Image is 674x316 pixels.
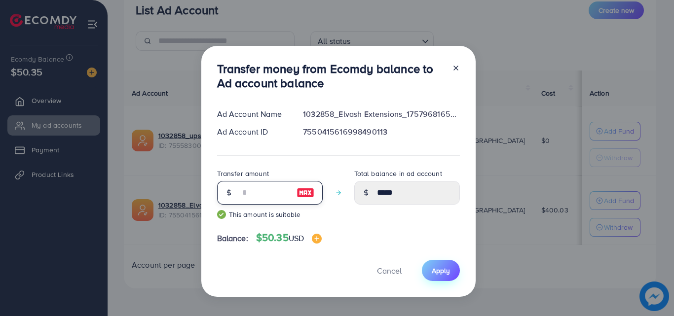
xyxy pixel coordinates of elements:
[354,169,442,178] label: Total balance in ad account
[217,210,323,219] small: This amount is suitable
[289,233,304,244] span: USD
[377,265,402,276] span: Cancel
[365,260,414,281] button: Cancel
[209,126,296,138] div: Ad Account ID
[295,108,467,120] div: 1032858_Elvash Extensions_1757968165354
[312,234,322,244] img: image
[256,232,322,244] h4: $50.35
[217,169,269,178] label: Transfer amount
[295,126,467,138] div: 7550415616998490113
[217,210,226,219] img: guide
[209,108,296,120] div: Ad Account Name
[432,266,450,276] span: Apply
[297,187,314,199] img: image
[217,233,248,244] span: Balance:
[217,62,444,90] h3: Transfer money from Ecomdy balance to Ad account balance
[422,260,460,281] button: Apply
